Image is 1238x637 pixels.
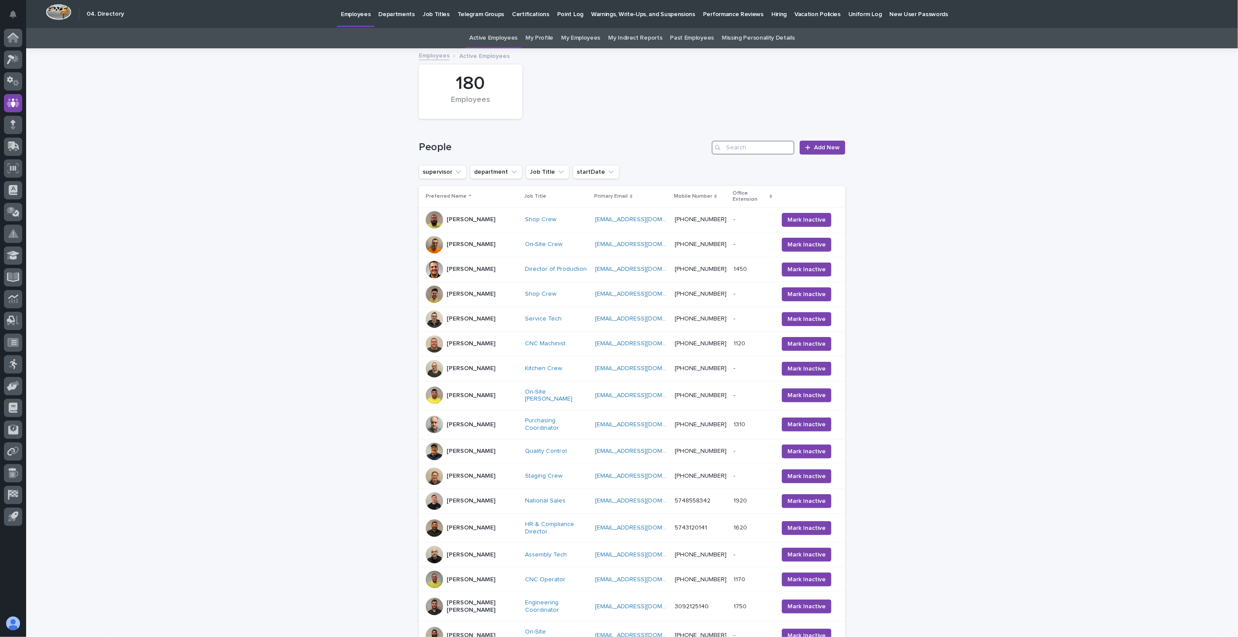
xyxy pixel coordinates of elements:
[447,216,495,223] p: [PERSON_NAME]
[782,548,831,562] button: Mark Inactive
[525,472,562,480] a: Staging Crew
[595,525,693,531] a: [EMAIL_ADDRESS][DOMAIN_NAME]
[733,363,737,372] p: -
[782,312,831,326] button: Mark Inactive
[787,240,826,249] span: Mark Inactive
[595,421,693,428] a: [EMAIL_ADDRESS][DOMAIN_NAME]
[447,576,495,583] p: [PERSON_NAME]
[447,472,495,480] p: [PERSON_NAME]
[4,5,22,24] button: Notifications
[674,192,712,201] p: Mobile Number
[733,313,737,323] p: -
[787,315,826,324] span: Mark Inactive
[787,420,826,429] span: Mark Inactive
[525,521,588,536] a: HR & Compliance Director
[782,494,831,508] button: Mark Inactive
[524,192,546,201] p: Job Title
[733,338,747,347] p: 1120
[525,340,565,347] a: CNC Machinist
[782,600,831,613] button: Mark Inactive
[434,95,508,114] div: Employees
[419,50,450,60] a: Employees
[419,410,845,439] tr: [PERSON_NAME]Purchasing Coordinator [EMAIL_ADDRESS][DOMAIN_NAME] [PHONE_NUMBER]13101310 Mark Inac...
[787,265,826,274] span: Mark Inactive
[787,472,826,481] span: Mark Inactive
[675,525,707,531] a: 5743120141
[675,340,727,347] a: [PHONE_NUMBER]
[782,469,831,483] button: Mark Inactive
[447,524,495,532] p: [PERSON_NAME]
[447,365,495,372] p: [PERSON_NAME]
[419,489,845,513] tr: [PERSON_NAME]National Sales [EMAIL_ADDRESS][DOMAIN_NAME] 574855834219201920 Mark Inactive
[447,266,495,273] p: [PERSON_NAME]
[787,216,826,224] span: Mark Inactive
[447,241,495,248] p: [PERSON_NAME]
[787,364,826,373] span: Mark Inactive
[733,601,748,610] p: 1750
[675,216,727,222] a: [PHONE_NUMBER]
[675,576,727,583] a: [PHONE_NUMBER]
[782,362,831,376] button: Mark Inactive
[595,216,693,222] a: [EMAIL_ADDRESS][DOMAIN_NAME]
[419,331,845,356] tr: [PERSON_NAME]CNC Machinist [EMAIL_ADDRESS][DOMAIN_NAME] [PHONE_NUMBER]11201120 Mark Inactive
[573,165,619,179] button: startDate
[675,421,727,428] a: [PHONE_NUMBER]
[800,141,845,155] a: Add New
[525,388,588,403] a: On-Site [PERSON_NAME]
[447,551,495,559] p: [PERSON_NAME]
[782,337,831,351] button: Mark Inactive
[595,392,693,398] a: [EMAIL_ADDRESS][DOMAIN_NAME]
[419,592,845,621] tr: [PERSON_NAME] [PERSON_NAME]Engineering Coordinator [EMAIL_ADDRESS][DOMAIN_NAME] 30921251401750175...
[447,421,495,428] p: [PERSON_NAME]
[787,524,826,533] span: Mark Inactive
[526,165,569,179] button: Job Title
[525,497,565,505] a: National Sales
[675,603,709,610] a: 3092125140
[722,28,795,48] a: Missing Personality Details
[595,603,693,610] a: [EMAIL_ADDRESS][DOMAIN_NAME]
[525,365,562,372] a: Kitchen Crew
[733,471,737,480] p: -
[419,356,845,381] tr: [PERSON_NAME]Kitchen Crew [EMAIL_ADDRESS][DOMAIN_NAME] [PHONE_NUMBER]-- Mark Inactive
[525,576,565,583] a: CNC Operator
[459,51,510,60] p: Active Employees
[595,552,693,558] a: [EMAIL_ADDRESS][DOMAIN_NAME]
[787,550,826,559] span: Mark Inactive
[11,10,22,24] div: Notifications
[675,473,727,479] a: [PHONE_NUMBER]
[447,448,495,455] p: [PERSON_NAME]
[87,10,124,18] h2: 04. Directory
[419,282,845,307] tr: [PERSON_NAME]Shop Crew [EMAIL_ADDRESS][DOMAIN_NAME] [PHONE_NUMBER]-- Mark Inactive
[675,266,727,272] a: [PHONE_NUMBER]
[525,216,556,223] a: Shop Crew
[782,238,831,252] button: Mark Inactive
[595,340,693,347] a: [EMAIL_ADDRESS][DOMAIN_NAME]
[675,241,727,247] a: [PHONE_NUMBER]
[419,307,845,331] tr: [PERSON_NAME]Service Tech [EMAIL_ADDRESS][DOMAIN_NAME] [PHONE_NUMBER]-- Mark Inactive
[469,28,518,48] a: Active Employees
[447,497,495,505] p: [PERSON_NAME]
[426,192,467,201] p: Preferred Name
[675,291,727,297] a: [PHONE_NUMBER]
[46,4,71,20] img: Workspace Logo
[595,365,693,371] a: [EMAIL_ADDRESS][DOMAIN_NAME]
[595,473,693,479] a: [EMAIL_ADDRESS][DOMAIN_NAME]
[733,446,737,455] p: -
[675,392,727,398] a: [PHONE_NUMBER]
[447,290,495,298] p: [PERSON_NAME]
[733,214,737,223] p: -
[782,521,831,535] button: Mark Inactive
[675,448,727,454] a: [PHONE_NUMBER]
[419,165,467,179] button: supervisor
[470,165,522,179] button: department
[670,28,714,48] a: Past Employees
[419,141,708,154] h1: People
[525,241,562,248] a: On-Site Crew
[782,418,831,431] button: Mark Inactive
[419,567,845,592] tr: [PERSON_NAME]CNC Operator [EMAIL_ADDRESS][DOMAIN_NAME] [PHONE_NUMBER]11701170 Mark Inactive
[712,141,794,155] div: Search
[733,574,747,583] p: 1170
[419,464,845,489] tr: [PERSON_NAME]Staging Crew [EMAIL_ADDRESS][DOMAIN_NAME] [PHONE_NUMBER]-- Mark Inactive
[419,439,845,464] tr: [PERSON_NAME]Quality Control [EMAIL_ADDRESS][DOMAIN_NAME] [PHONE_NUMBER]-- Mark Inactive
[608,28,662,48] a: My Indirect Reports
